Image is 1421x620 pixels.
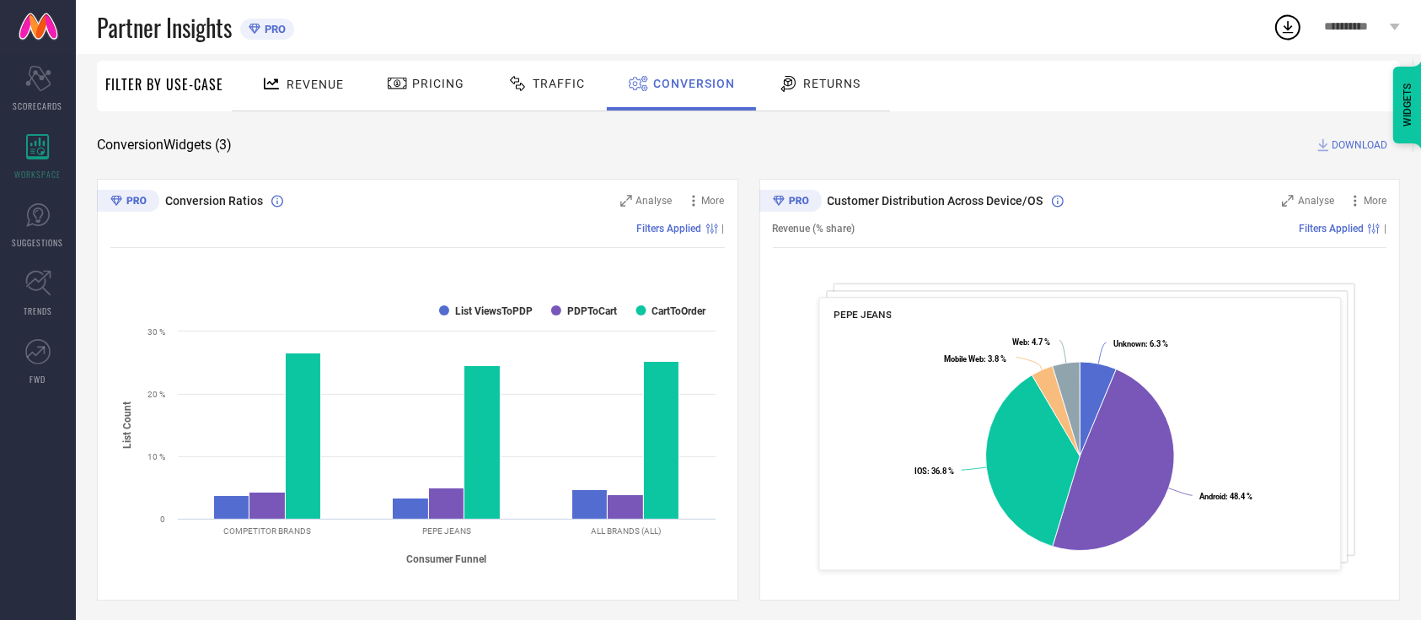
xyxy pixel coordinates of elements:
span: | [1384,223,1386,235]
span: Conversion Ratios [165,194,263,208]
span: SCORECARDS [13,100,63,112]
span: DOWNLOAD [1332,137,1387,154]
span: | [722,223,725,235]
span: Analyse [1298,195,1334,207]
tspan: Mobile Web [944,354,984,364]
text: : 4.7 % [1012,337,1050,347]
text: COMPETITOR BRANDS [223,526,311,536]
span: Conversion Widgets ( 3 ) [97,137,232,154]
span: PRO [260,23,286,35]
text: : 3.8 % [944,354,1006,364]
text: PDPToCart [567,305,617,317]
span: Traffic [533,77,585,90]
div: Open download list [1273,12,1303,42]
span: Conversion [653,77,735,90]
span: Filters Applied [637,223,702,235]
span: WORKSPACE [15,168,62,181]
span: Revenue (% share) [773,223,855,235]
tspan: IOS [914,467,926,477]
text: : 36.8 % [914,467,953,477]
span: PEPE JEANS [834,309,891,321]
text: : 48.4 % [1198,492,1252,501]
tspan: Web [1012,337,1027,347]
text: 10 % [147,452,165,461]
svg: Zoom [1282,195,1294,207]
span: Revenue [287,78,344,91]
span: TRENDS [24,305,52,317]
span: Filters Applied [1299,223,1364,235]
span: Customer Distribution Across Device/OS [828,194,1043,208]
text: PEPE JEANS [422,526,471,536]
span: SUGGESTIONS [13,236,64,249]
text: CartToOrder [652,305,707,317]
span: Analyse [636,195,673,207]
tspan: List Count [121,402,133,449]
tspan: Unknown [1113,339,1145,348]
text: 20 % [147,390,165,399]
span: Partner Insights [97,10,232,45]
text: : 6.3 % [1113,339,1167,348]
text: List ViewsToPDP [455,305,533,317]
svg: Zoom [620,195,632,207]
tspan: Android [1198,492,1225,501]
div: Premium [97,190,159,215]
span: Filter By Use-Case [105,74,223,94]
span: More [702,195,725,207]
tspan: Consumer Funnel [407,553,487,565]
text: 30 % [147,327,165,337]
span: FWD [30,373,46,385]
span: More [1364,195,1386,207]
span: Pricing [412,77,464,90]
span: Returns [803,77,861,90]
text: ALL BRANDS (ALL) [591,526,661,536]
text: 0 [160,515,165,524]
div: Premium [759,190,822,215]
